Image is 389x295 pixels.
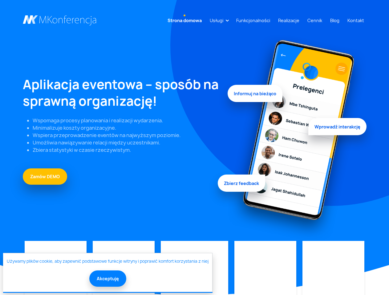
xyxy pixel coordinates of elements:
a: Realizacje [276,15,302,26]
li: Umożliwia nawiązywanie relacji między uczestnikami. [33,139,220,146]
li: Wspomaga procesy planowania i realizacji wydarzenia. [33,117,220,124]
a: Strona domowa [165,15,204,26]
li: Minimalizuje koszty organizacyjne. [33,124,220,132]
span: Informuj na bieżąco [228,87,282,104]
button: Akceptuję [89,270,126,287]
li: Zbiera statystyki w czasie rzeczywistym. [33,146,220,154]
a: Usługi [207,15,226,26]
a: Cennik [305,15,325,26]
img: Graficzny element strony [228,34,367,241]
span: Wprowadź interakcję [308,116,367,134]
h1: Aplikacja eventowa – sposób na sprawną organizację! [23,76,220,109]
li: Wspiera przeprowadzenie eventów na najwyższym poziomie. [33,132,220,139]
a: Kontakt [345,15,367,26]
span: Zbierz feedback [218,173,265,190]
a: Blog [328,15,342,26]
a: Zamów DEMO [23,168,67,185]
a: Funkcjonalności [234,15,273,26]
a: Używamy plików cookie, aby zapewnić podstawowe funkcje witryny i poprawić komfort korzystania z niej [7,258,209,265]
